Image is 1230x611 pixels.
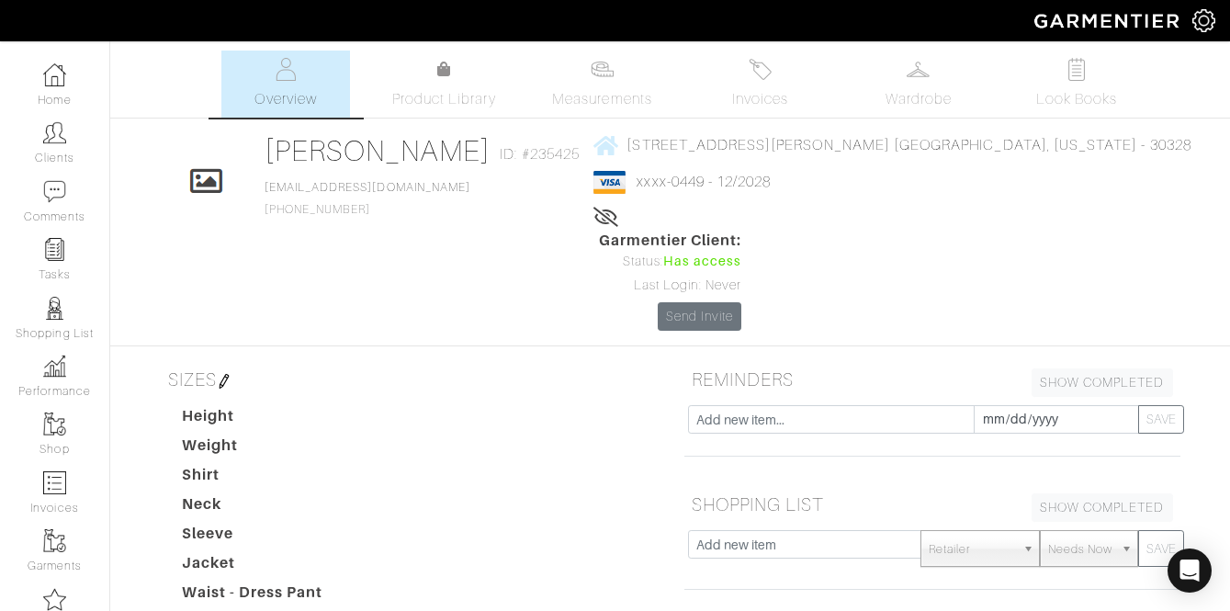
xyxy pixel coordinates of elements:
img: todo-9ac3debb85659649dc8f770b8b6100bb5dab4b48dedcbae339e5042a72dfd3cc.svg [1065,58,1088,81]
img: orders-27d20c2124de7fd6de4e0e44c1d41de31381a507db9b33961299e4e07d508b8c.svg [749,58,772,81]
a: Measurements [537,51,667,118]
a: xxxx-0449 - 12/2028 [637,174,771,190]
img: visa-934b35602734be37eb7d5d7e5dbcd2044c359bf20a24dc3361ca3fa54326a8a7.png [593,171,626,194]
dt: Height [168,405,378,435]
input: Add new item [688,530,922,559]
span: Overview [254,88,316,110]
button: SAVE [1138,405,1184,434]
dt: Neck [168,493,378,523]
div: Status: [599,252,742,272]
a: Send Invite [658,302,742,331]
img: companies-icon-14a0f246c7e91f24465de634b560f0151b0cc5c9ce11af5fac52e6d7d6371812.png [43,588,66,611]
img: garments-icon-b7da505a4dc4fd61783c78ac3ca0ef83fa9d6f193b1c9dc38574b1d14d53ca28.png [43,529,66,552]
img: measurements-466bbee1fd09ba9460f595b01e5d73f9e2bff037440d3c8f018324cb6cdf7a4a.svg [591,58,614,81]
img: graph-8b7af3c665d003b59727f371ae50e7771705bf0c487971e6e97d053d13c5068d.png [43,355,66,378]
h5: SHOPPING LIST [684,486,1180,523]
a: [PERSON_NAME] [265,134,491,167]
span: ID: #235425 [500,143,580,165]
div: Last Login: Never [599,276,742,296]
span: [PHONE_NUMBER] [265,181,470,216]
a: [EMAIL_ADDRESS][DOMAIN_NAME] [265,181,470,194]
a: Product Library [379,59,508,110]
img: wardrobe-487a4870c1b7c33e795ec22d11cfc2ed9d08956e64fb3008fe2437562e282088.svg [907,58,930,81]
span: Has access [663,252,742,272]
span: Look Books [1036,88,1118,110]
dt: Sleeve [168,523,378,552]
img: garments-icon-b7da505a4dc4fd61783c78ac3ca0ef83fa9d6f193b1c9dc38574b1d14d53ca28.png [43,413,66,436]
dt: Shirt [168,464,378,493]
img: pen-cf24a1663064a2ec1b9c1bd2387e9de7a2fa800b781884d57f21acf72779bad2.png [217,374,231,389]
img: comment-icon-a0a6a9ef722e966f86d9cbdc48e553b5cf19dbc54f86b18d962a5391bc8f6eb6.png [43,180,66,203]
span: Measurements [552,88,652,110]
dt: Waist - Dress Pant [168,582,378,611]
img: stylists-icon-eb353228a002819b7ec25b43dbf5f0378dd9e0616d9560372ff212230b889e62.png [43,297,66,320]
span: Retailer [929,531,1015,568]
dt: Jacket [168,552,378,582]
img: basicinfo-40fd8af6dae0f16599ec9e87c0ef1c0a1fdea2edbe929e3d69a839185d80c458.svg [275,58,298,81]
button: SAVE [1138,530,1184,567]
input: Add new item... [688,405,975,434]
h5: REMINDERS [684,361,1180,398]
span: Needs Now [1048,531,1112,568]
span: Wardrobe [886,88,952,110]
a: SHOW COMPLETED [1032,368,1173,397]
h5: SIZES [161,361,657,398]
img: orders-icon-0abe47150d42831381b5fb84f609e132dff9fe21cb692f30cb5eec754e2cba89.png [43,471,66,494]
span: Garmentier Client: [599,230,742,252]
img: dashboard-icon-dbcd8f5a0b271acd01030246c82b418ddd0df26cd7fceb0bd07c9910d44c42f6.png [43,63,66,86]
span: Invoices [732,88,788,110]
img: reminder-icon-8004d30b9f0a5d33ae49ab947aed9ed385cf756f9e5892f1edd6e32f2345188e.png [43,238,66,261]
a: Invoices [696,51,825,118]
a: Wardrobe [854,51,983,118]
img: clients-icon-6bae9207a08558b7cb47a8932f037763ab4055f8c8b6bfacd5dc20c3e0201464.png [43,121,66,144]
div: Open Intercom Messenger [1168,549,1212,593]
a: [STREET_ADDRESS][PERSON_NAME] [GEOGRAPHIC_DATA], [US_STATE] - 30328 [593,133,1191,156]
span: Product Library [392,88,496,110]
img: garmentier-logo-header-white-b43fb05a5012e4ada735d5af1a66efaba907eab6374d6393d1fbf88cb4ef424d.png [1025,5,1192,37]
span: [STREET_ADDRESS][PERSON_NAME] [GEOGRAPHIC_DATA], [US_STATE] - 30328 [626,137,1191,153]
dt: Weight [168,435,378,464]
img: gear-icon-white-bd11855cb880d31180b6d7d6211b90ccbf57a29d726f0c71d8c61bd08dd39cc2.png [1192,9,1215,32]
a: Look Books [1012,51,1141,118]
a: Overview [221,51,350,118]
a: SHOW COMPLETED [1032,493,1173,522]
